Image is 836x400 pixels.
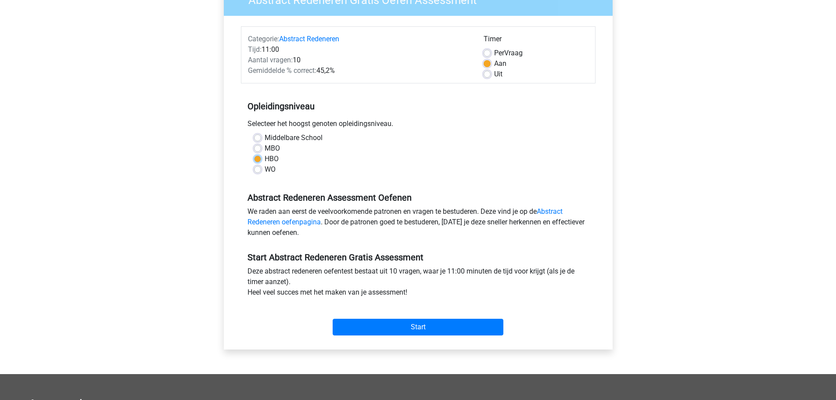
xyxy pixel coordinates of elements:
[241,266,596,301] div: Deze abstract redeneren oefentest bestaat uit 10 vragen, waar je 11:00 minuten de tijd voor krijg...
[248,45,262,54] span: Tijd:
[248,97,589,115] h5: Opleidingsniveau
[265,133,323,143] label: Middelbare School
[494,49,504,57] span: Per
[248,35,279,43] span: Categorie:
[241,206,596,241] div: We raden aan eerst de veelvoorkomende patronen en vragen te bestuderen. Deze vind je op de . Door...
[494,69,502,79] label: Uit
[484,34,588,48] div: Timer
[265,143,280,154] label: MBO
[241,119,596,133] div: Selecteer het hoogst genoten opleidingsniveau.
[279,35,339,43] a: Abstract Redeneren
[241,55,477,65] div: 10
[241,65,477,76] div: 45,2%
[248,192,589,203] h5: Abstract Redeneren Assessment Oefenen
[248,66,316,75] span: Gemiddelde % correct:
[265,154,279,164] label: HBO
[494,58,506,69] label: Aan
[265,164,276,175] label: WO
[241,44,477,55] div: 11:00
[494,48,523,58] label: Vraag
[248,56,293,64] span: Aantal vragen:
[333,319,503,335] input: Start
[248,252,589,263] h5: Start Abstract Redeneren Gratis Assessment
